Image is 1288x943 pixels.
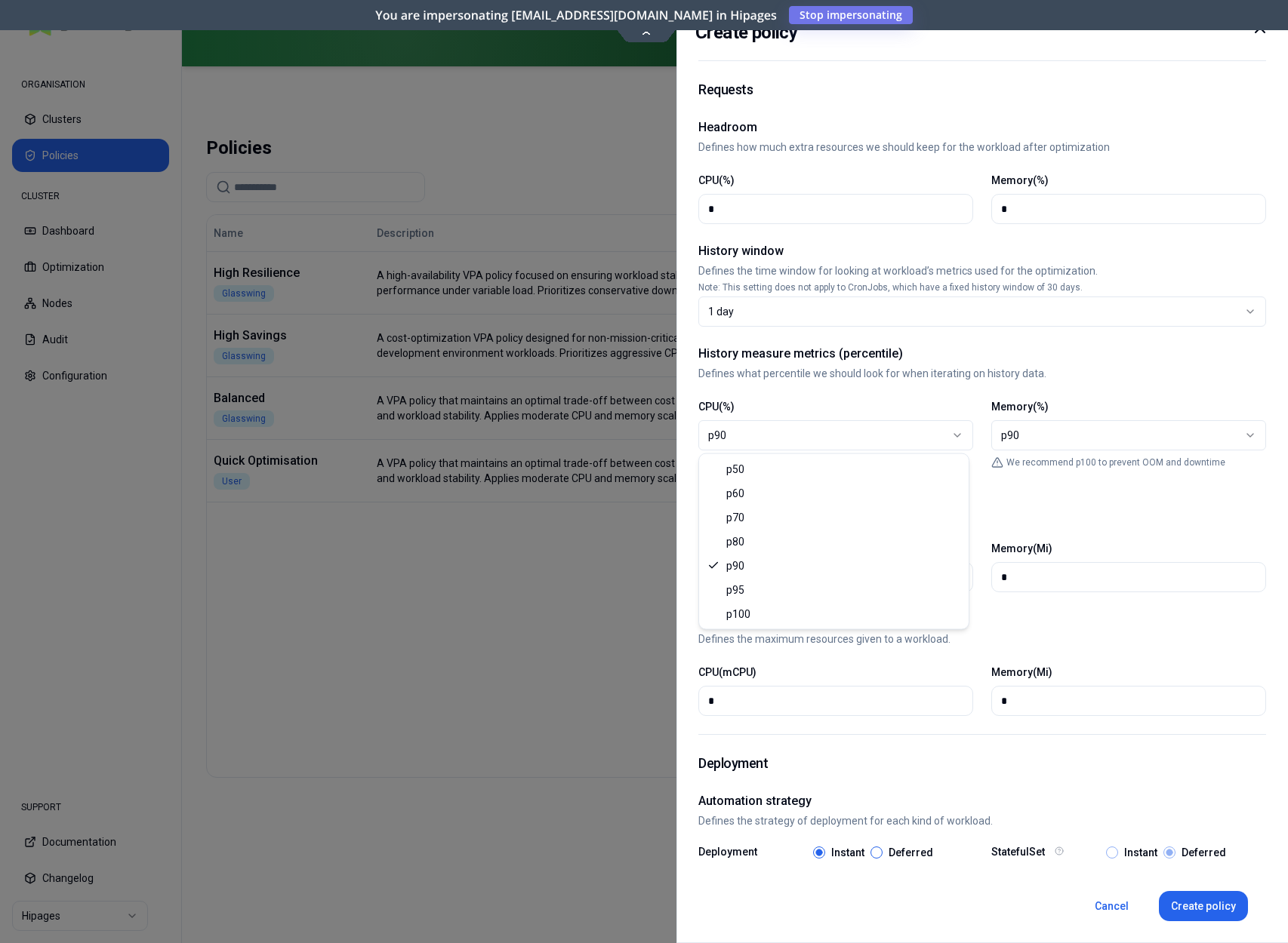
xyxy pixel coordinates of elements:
p: Defines what percentile we should look for when iterating on history data. [698,366,1266,381]
span: p60 [726,486,744,501]
div: p90 [702,554,966,578]
p: Note: This setting does not apply to CronJobs, which have a fixed history window of 30 days. [698,281,1266,293]
h2: History window [698,242,1266,260]
label: Instant [831,847,864,858]
h1: Deployment [698,753,1266,774]
h2: Maximum resources [698,610,1266,628]
div: p100 [702,602,966,626]
p: We recommend p100 to prevent OOM and downtime [1006,456,1225,468]
label: Deferred [1182,847,1226,858]
h2: Automation strategy [698,792,1266,810]
label: Memory(Mi) [991,542,1052,554]
h2: Create policy [695,19,797,46]
span: p50 [726,462,744,477]
p: Defines the strategy of deployment for each kind of workload. [698,813,1266,828]
p: Defines the minimum resources given to a workload. [698,508,1266,523]
p: Defines the time window for looking at workload’s metrics used for the optimization. [698,263,1266,278]
p: Defines how much extra resources we should keep for the workload after optimization [698,140,1266,155]
label: StatefulSet [991,846,1052,859]
h1: Requests [698,79,1266,100]
div: p95 [702,578,966,602]
label: Memory(%) [991,174,1049,186]
span: p95 [726,582,744,597]
h2: History measure metrics (percentile) [698,345,1266,363]
label: Instant [1124,847,1157,858]
label: Deferred [889,847,933,858]
div: p50 [702,457,966,481]
h2: Headroom [698,118,1266,137]
div: p70 [702,505,966,530]
label: Memory(%) [991,401,1049,413]
label: Deployment [698,846,759,859]
div: p80 [702,530,966,554]
label: CPU(%) [698,401,735,413]
button: Create policy [1159,891,1248,921]
label: CPU(mCPU) [698,666,756,678]
button: Cancel [1083,891,1141,921]
p: Defines the maximum resources given to a workload. [698,631,1266,647]
span: p90 [726,558,744,573]
h2: Minimum resources [698,487,1266,505]
span: p70 [726,510,744,525]
div: p60 [702,481,966,505]
span: p100 [726,607,750,622]
label: Memory(Mi) [991,666,1052,678]
label: CPU(%) [698,174,735,186]
span: p80 [726,534,744,549]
